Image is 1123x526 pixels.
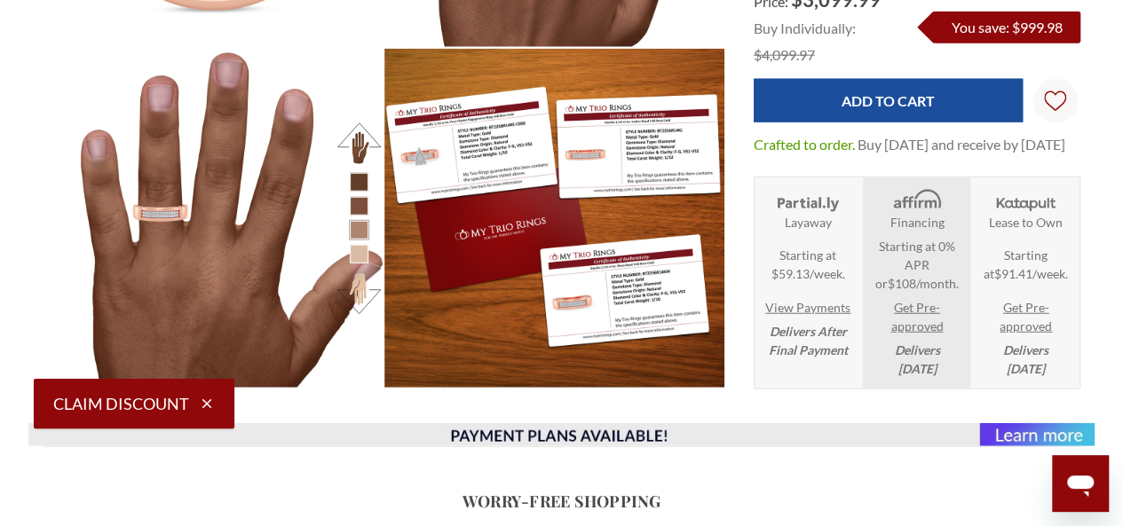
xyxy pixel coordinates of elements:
a: Get Pre-approved [977,297,1074,334]
a: Get Pre-approved [868,297,965,334]
strong: Financing [890,212,944,231]
h3: Worry-Free Shopping [43,490,1080,514]
a: View Payments [765,297,850,316]
li: Katapult [972,177,1080,389]
span: [DATE] [1007,360,1045,375]
li: Layaway [755,177,862,370]
img: Affirm [883,188,951,213]
span: Buy Individually: [754,20,856,36]
strong: Layaway [785,212,832,231]
input: Add to Cart [754,79,1023,122]
span: $91.41/week [994,266,1065,281]
img: Layaway [774,188,842,213]
strong: Lease to Own [989,212,1063,231]
em: Delivers [894,340,939,377]
img: Photo of Omella 1/4 ct tw. Pear Cluster Trio Set 14K Rose Gold [BT2256RM] [HT-3] [43,49,383,388]
button: Claim Discount [34,379,234,428]
span: You save: $999.98 [952,19,1063,35]
a: Wish Lists [1033,79,1078,123]
svg: Wish Lists [1044,35,1066,168]
span: $4,099.97 [754,46,815,63]
img: Omella 1/4 ct tw. Pear Cluster Trio Set 14K Rose Gold [384,49,724,388]
li: Affirm [863,177,970,389]
iframe: Button to launch messaging window [1052,455,1109,512]
em: Delivers [1003,340,1048,377]
span: Starting at . [977,246,1074,283]
span: Starting at 0% APR or /month. [868,236,965,292]
img: Katapult [992,188,1059,213]
span: Starting at $59.13/week. [771,246,845,283]
em: Delivers After Final Payment [769,321,848,358]
span: [DATE] [898,360,936,375]
dt: Crafted to order. [754,134,855,155]
dd: Buy [DATE] and receive by [DATE] [858,134,1065,155]
span: $108 [888,275,916,290]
